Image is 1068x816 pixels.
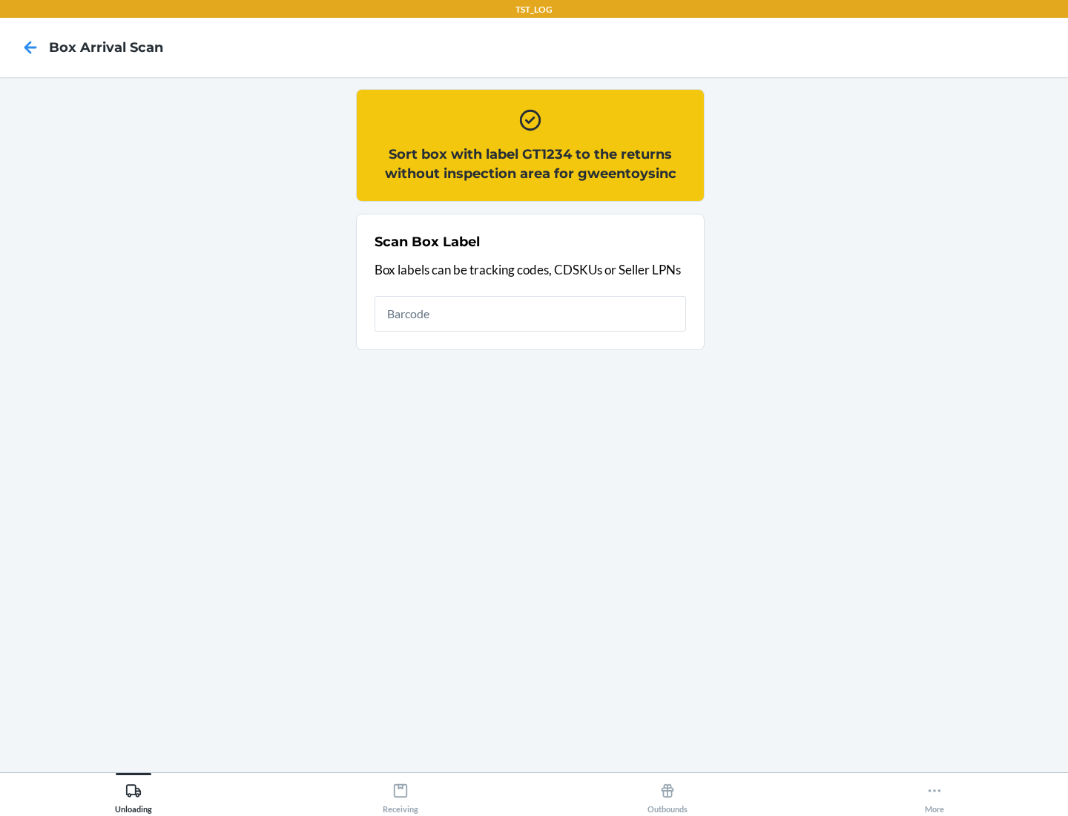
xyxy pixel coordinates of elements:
[383,777,418,814] div: Receiving
[375,232,480,251] h2: Scan Box Label
[115,777,152,814] div: Unloading
[647,777,688,814] div: Outbounds
[375,260,686,280] p: Box labels can be tracking codes, CDSKUs or Seller LPNs
[267,773,534,814] button: Receiving
[515,3,553,16] p: TST_LOG
[534,773,801,814] button: Outbounds
[925,777,944,814] div: More
[801,773,1068,814] button: More
[49,38,163,57] h4: Box Arrival Scan
[375,145,686,183] h2: Sort box with label GT1234 to the returns without inspection area for gweentoysinc
[375,296,686,332] input: Barcode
